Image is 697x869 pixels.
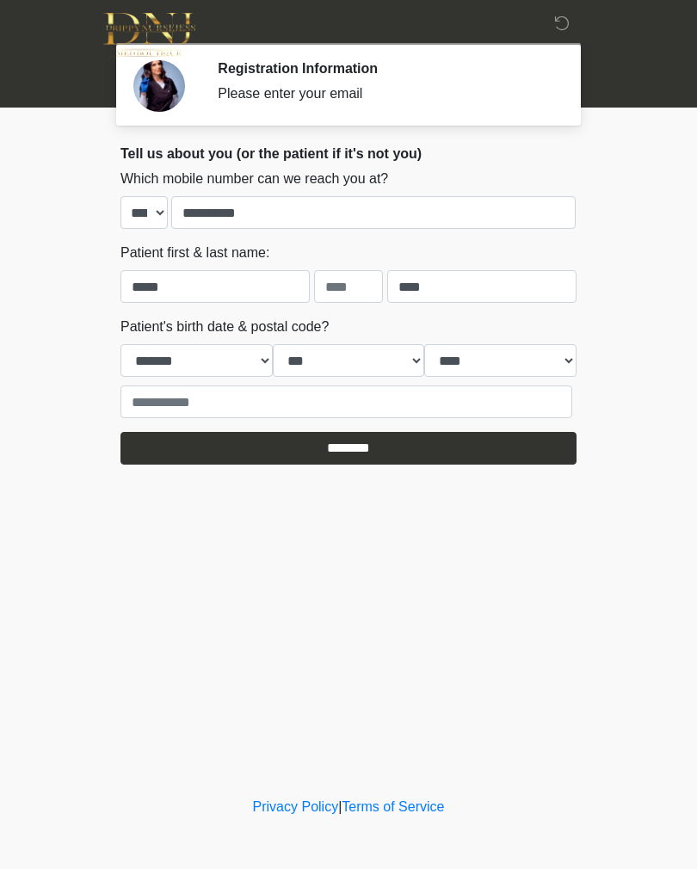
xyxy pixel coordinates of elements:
[253,799,339,814] a: Privacy Policy
[218,83,551,104] div: Please enter your email
[103,13,195,57] img: DNJ Med Boutique Logo
[120,169,388,189] label: Which mobile number can we reach you at?
[338,799,342,814] a: |
[120,317,329,337] label: Patient's birth date & postal code?
[133,60,185,112] img: Agent Avatar
[342,799,444,814] a: Terms of Service
[120,145,577,162] h2: Tell us about you (or the patient if it's not you)
[120,243,269,263] label: Patient first & last name:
